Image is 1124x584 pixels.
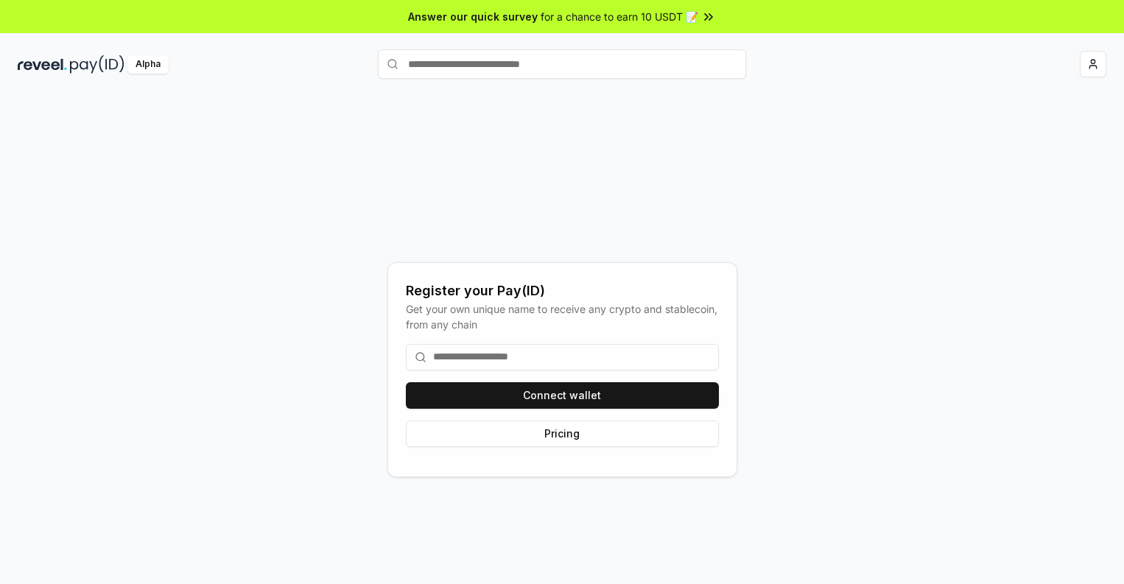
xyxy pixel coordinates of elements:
button: Connect wallet [406,382,719,409]
img: pay_id [70,55,124,74]
div: Register your Pay(ID) [406,281,719,301]
button: Pricing [406,421,719,447]
div: Alpha [127,55,169,74]
span: for a chance to earn 10 USDT 📝 [541,9,698,24]
span: Answer our quick survey [408,9,538,24]
img: reveel_dark [18,55,67,74]
div: Get your own unique name to receive any crypto and stablecoin, from any chain [406,301,719,332]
